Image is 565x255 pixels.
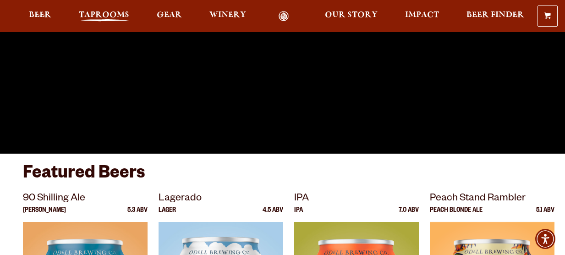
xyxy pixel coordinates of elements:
[23,163,542,191] h3: Featured Beers
[294,191,419,207] p: IPA
[159,207,176,222] p: Lager
[319,11,384,22] a: Our Story
[203,11,252,22] a: Winery
[430,207,483,222] p: Peach Blonde Ale
[23,207,66,222] p: [PERSON_NAME]
[536,207,554,222] p: 5.1 ABV
[29,11,51,19] span: Beer
[405,11,439,19] span: Impact
[159,191,283,207] p: Lagerado
[23,191,148,207] p: 90 Shilling Ale
[461,11,530,22] a: Beer Finder
[23,11,57,22] a: Beer
[399,207,419,222] p: 7.0 ABV
[325,11,378,19] span: Our Story
[399,11,445,22] a: Impact
[535,229,555,249] div: Accessibility Menu
[294,207,303,222] p: IPA
[79,11,129,19] span: Taprooms
[266,11,301,22] a: Odell Home
[209,11,246,19] span: Winery
[151,11,188,22] a: Gear
[466,11,524,19] span: Beer Finder
[157,11,182,19] span: Gear
[430,191,554,207] p: Peach Stand Rambler
[127,207,148,222] p: 5.3 ABV
[73,11,135,22] a: Taprooms
[263,207,283,222] p: 4.5 ABV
